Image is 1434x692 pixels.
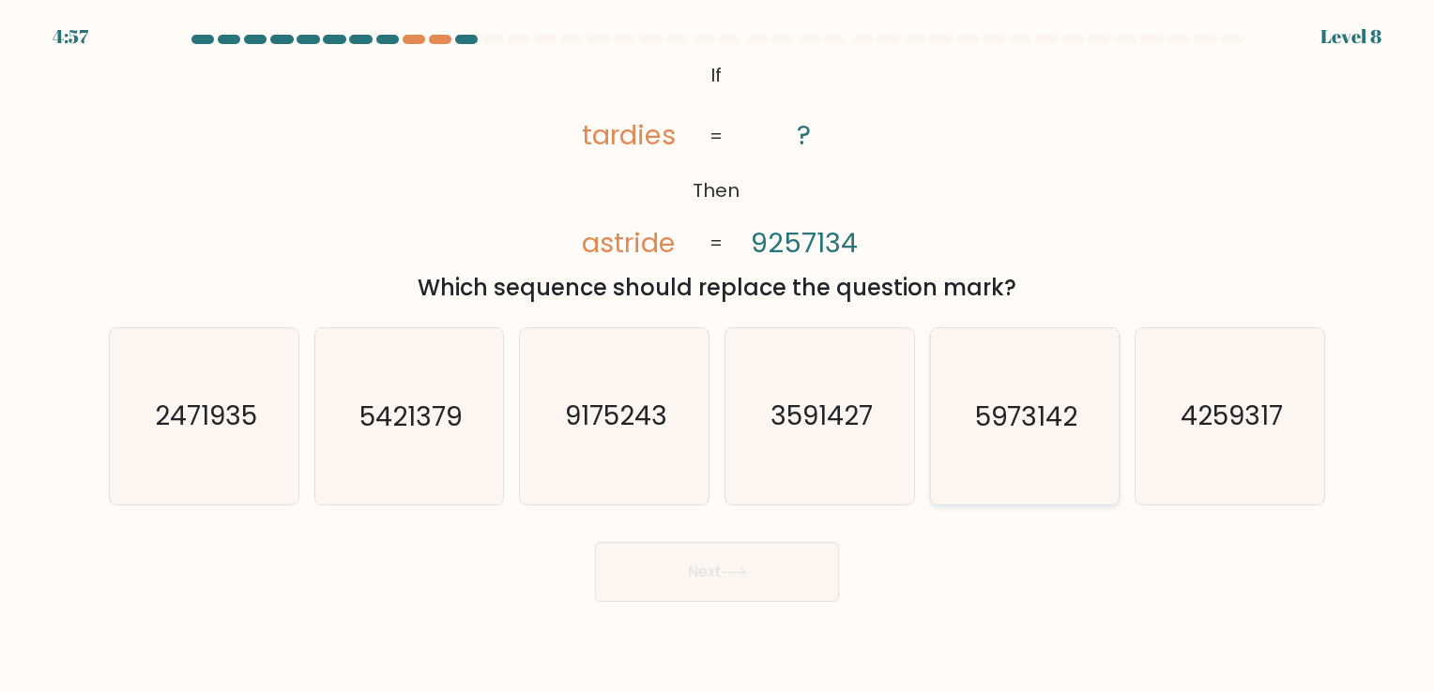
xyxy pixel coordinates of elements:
text: 9175243 [565,399,667,435]
tspan: astride [583,224,677,262]
tspan: 9257134 [751,224,858,262]
tspan: = [710,231,724,257]
text: 4259317 [1181,399,1283,435]
text: 5421379 [359,399,462,435]
div: Level 8 [1320,23,1381,51]
tspan: = [710,123,724,149]
text: 2471935 [155,399,257,435]
button: Next [595,542,839,602]
tspan: Then [694,177,740,203]
text: 3591427 [770,399,873,435]
div: Which sequence should replace the question mark? [120,271,1314,305]
tspan: tardies [583,116,677,154]
svg: @import url('[URL][DOMAIN_NAME]); [548,56,885,263]
text: 5973142 [975,399,1077,435]
div: 4:57 [53,23,88,51]
tspan: If [711,62,723,88]
tspan: ? [798,116,812,154]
